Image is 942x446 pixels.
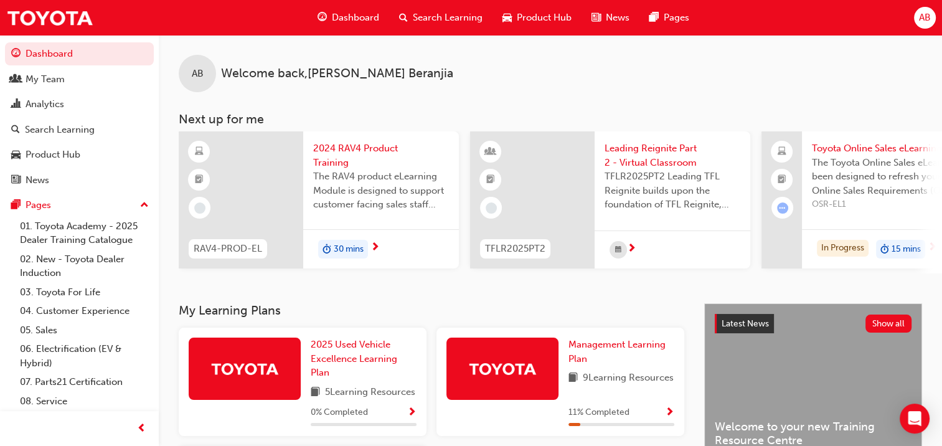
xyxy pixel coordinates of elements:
[15,410,154,430] a: 09. Technical Training
[210,358,279,379] img: Trak
[11,49,21,60] span: guage-icon
[140,197,149,214] span: up-icon
[722,318,769,329] span: Latest News
[605,169,740,212] span: TFLR2025PT2 Leading TFL Reignite builds upon the foundation of TFL Reignite, reaffirming our comm...
[15,321,154,340] a: 05. Sales
[159,112,942,126] h3: Next up for me
[313,141,449,169] span: 2024 RAV4 Product Training
[928,242,937,254] span: next-icon
[15,339,154,372] a: 06. Electrification (EV & Hybrid)
[919,11,931,25] span: AB
[5,93,154,116] a: Analytics
[568,406,629,420] span: 11 % Completed
[15,372,154,392] a: 07. Parts21 Certification
[665,407,674,419] span: Show Progress
[470,131,750,268] a: TFLR2025PT2Leading Reignite Part 2 - Virtual ClassroomTFLR2025PT2 Leading TFL Reignite builds upo...
[194,202,205,214] span: learningRecordVerb_NONE-icon
[486,144,495,160] span: learningResourceType_INSTRUCTOR_LED-icon
[137,421,146,437] span: prev-icon
[221,67,453,81] span: Welcome back , [PERSON_NAME] Beranjia
[194,242,262,256] span: RAV4-PROD-EL
[914,7,936,29] button: AB
[192,67,204,81] span: AB
[900,404,930,434] div: Open Intercom Messenger
[665,405,674,420] button: Show Progress
[778,172,786,188] span: booktick-icon
[26,148,80,162] div: Product Hub
[605,141,740,169] span: Leading Reignite Part 2 - Virtual Classroom
[468,358,537,379] img: Trak
[311,339,397,378] span: 2025 Used Vehicle Excellence Learning Plan
[865,315,912,333] button: Show all
[15,301,154,321] a: 04. Customer Experience
[399,10,408,26] span: search-icon
[11,125,20,136] span: search-icon
[649,10,659,26] span: pages-icon
[778,144,786,160] span: laptop-icon
[5,194,154,217] button: Pages
[25,123,95,137] div: Search Learning
[615,242,621,258] span: calendar-icon
[568,371,578,386] span: book-icon
[6,4,93,32] img: Trak
[517,11,572,25] span: Product Hub
[5,68,154,91] a: My Team
[26,173,49,187] div: News
[15,392,154,411] a: 08. Service
[15,250,154,283] a: 02. New - Toyota Dealer Induction
[486,202,497,214] span: learningRecordVerb_NONE-icon
[26,72,65,87] div: My Team
[11,149,21,161] span: car-icon
[179,131,459,268] a: RAV4-PROD-EL2024 RAV4 Product TrainingThe RAV4 product eLearning Module is designed to support cu...
[568,339,666,364] span: Management Learning Plan
[5,40,154,194] button: DashboardMy TeamAnalyticsSearch LearningProduct HubNews
[323,241,331,257] span: duration-icon
[15,217,154,250] a: 01. Toyota Academy - 2025 Dealer Training Catalogue
[26,97,64,111] div: Analytics
[664,11,689,25] span: Pages
[407,407,417,419] span: Show Progress
[5,169,154,192] a: News
[5,42,154,65] a: Dashboard
[5,143,154,166] a: Product Hub
[892,242,921,257] span: 15 mins
[318,10,327,26] span: guage-icon
[15,283,154,302] a: 03. Toyota For Life
[195,144,204,160] span: learningResourceType_ELEARNING-icon
[485,242,545,256] span: TFLR2025PT2
[195,172,204,188] span: booktick-icon
[591,10,601,26] span: news-icon
[11,74,21,85] span: people-icon
[407,405,417,420] button: Show Progress
[308,5,389,31] a: guage-iconDashboard
[332,11,379,25] span: Dashboard
[325,385,415,401] span: 5 Learning Resources
[311,338,417,380] a: 2025 Used Vehicle Excellence Learning Plan
[568,338,674,366] a: Management Learning Plan
[777,202,788,214] span: learningRecordVerb_ATTEMPT-icon
[313,169,449,212] span: The RAV4 product eLearning Module is designed to support customer facing sales staff with introdu...
[627,244,636,255] span: next-icon
[26,198,51,212] div: Pages
[311,406,368,420] span: 0 % Completed
[5,118,154,141] a: Search Learning
[582,5,639,31] a: news-iconNews
[715,314,911,334] a: Latest NewsShow all
[389,5,492,31] a: search-iconSearch Learning
[11,99,21,110] span: chart-icon
[583,371,674,386] span: 9 Learning Resources
[817,240,869,257] div: In Progress
[334,242,364,257] span: 30 mins
[606,11,629,25] span: News
[880,241,889,257] span: duration-icon
[11,200,21,211] span: pages-icon
[179,303,684,318] h3: My Learning Plans
[639,5,699,31] a: pages-iconPages
[11,175,21,186] span: news-icon
[486,172,495,188] span: booktick-icon
[311,385,320,401] span: book-icon
[370,242,380,254] span: next-icon
[413,11,483,25] span: Search Learning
